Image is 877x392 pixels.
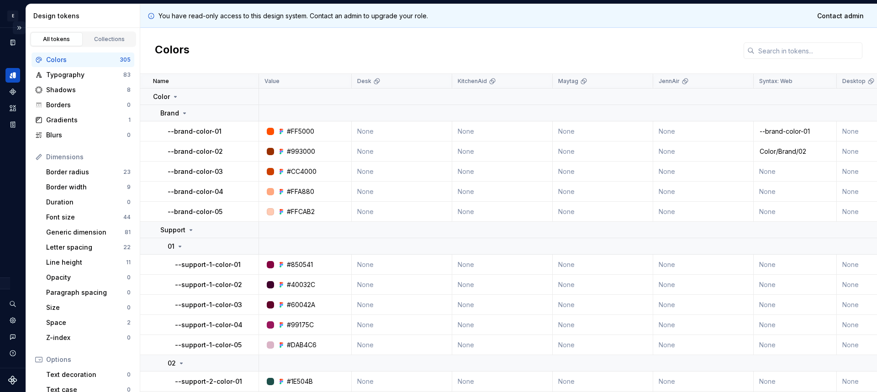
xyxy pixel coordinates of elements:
[123,71,131,78] div: 83
[168,127,222,136] p: --brand-color-01
[127,101,131,109] div: 0
[452,121,553,141] td: None
[127,131,131,139] div: 0
[287,127,314,136] div: #FF5000
[553,141,653,162] td: None
[168,147,223,156] p: --brand-color-02
[287,340,317,350] div: #DAB4C6
[46,198,127,207] div: Duration
[5,117,20,132] a: Storybook stories
[125,229,131,236] div: 81
[5,101,20,115] a: Assets
[352,371,452,392] td: None
[553,162,653,182] td: None
[659,78,680,85] p: JennAir
[653,315,754,335] td: None
[452,141,553,162] td: None
[759,78,792,85] p: Syntax: Web
[42,255,134,270] a: Line height11
[87,36,132,43] div: Collections
[754,147,836,156] div: Color/Brand/02
[754,202,837,222] td: None
[553,121,653,141] td: None
[34,36,79,43] div: All tokens
[352,335,452,355] td: None
[553,335,653,355] td: None
[754,295,837,315] td: None
[175,320,243,329] p: --support-1-color-04
[175,280,242,289] p: --support-1-color-02
[264,78,280,85] p: Value
[653,141,754,162] td: None
[123,244,131,251] div: 22
[126,259,131,266] div: 11
[46,243,123,252] div: Letter spacing
[168,359,176,368] p: 02
[46,55,120,64] div: Colors
[127,86,131,94] div: 8
[7,10,18,21] div: E
[8,376,17,385] svg: Supernova Logo
[120,56,131,63] div: 305
[32,128,134,142] a: Blurs0
[352,121,452,141] td: None
[13,21,26,34] button: Expand sidebar
[357,78,371,85] p: Desk
[452,295,553,315] td: None
[32,68,134,82] a: Typography83
[46,303,127,312] div: Size
[653,371,754,392] td: None
[352,182,452,202] td: None
[127,319,131,326] div: 2
[127,199,131,206] div: 0
[653,255,754,275] td: None
[452,162,553,182] td: None
[175,260,241,269] p: --support-1-color-01
[452,335,553,355] td: None
[168,167,223,176] p: --brand-color-03
[653,162,754,182] td: None
[46,370,127,379] div: Text decoration
[46,85,127,94] div: Shadows
[811,8,870,24] a: Contact admin
[32,52,134,67] a: Colors305
[287,280,315,289] div: #40032C
[287,187,314,196] div: #FFA880
[46,115,128,125] div: Gradients
[42,180,134,194] a: Border width9
[5,313,20,328] a: Settings
[553,295,653,315] td: None
[128,116,131,124] div: 1
[175,377,242,386] p: --support-2-color-01
[287,147,315,156] div: #993000
[5,329,20,344] div: Contact support
[33,11,136,21] div: Design tokens
[458,78,487,85] p: KitchenAid
[754,315,837,335] td: None
[287,320,314,329] div: #99175C
[452,182,553,202] td: None
[553,275,653,295] td: None
[2,6,24,26] button: E
[754,371,837,392] td: None
[754,127,836,136] div: --brand-color-01
[46,213,123,222] div: Font size
[352,141,452,162] td: None
[175,340,242,350] p: --support-1-color-05
[127,304,131,311] div: 0
[653,295,754,315] td: None
[46,318,127,327] div: Space
[46,258,126,267] div: Line height
[754,275,837,295] td: None
[5,84,20,99] a: Components
[46,152,131,162] div: Dimensions
[754,182,837,202] td: None
[158,11,428,21] p: You have read-only access to this design system. Contact an admin to upgrade your role.
[127,289,131,296] div: 0
[155,42,190,59] h2: Colors
[42,240,134,255] a: Letter spacing22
